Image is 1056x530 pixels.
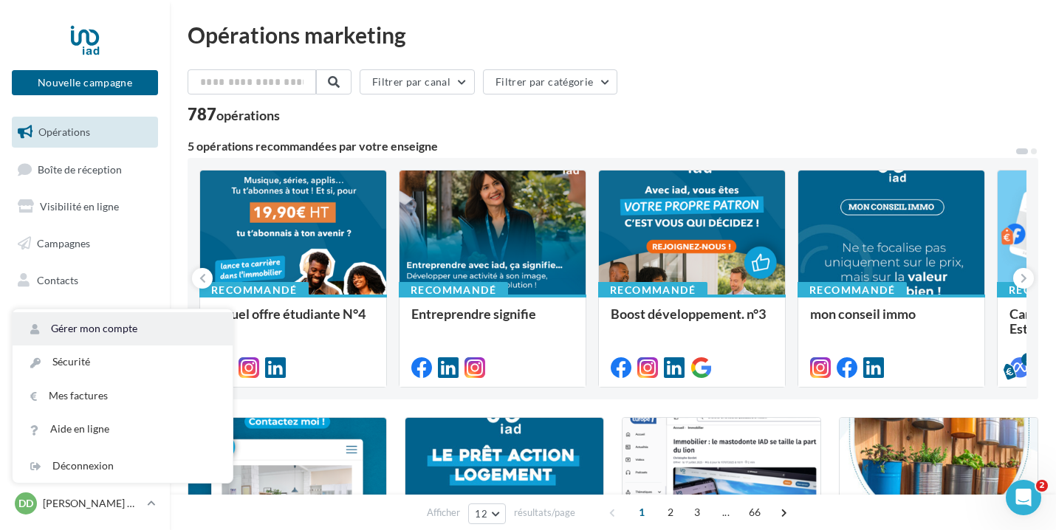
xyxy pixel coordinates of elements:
[37,237,90,249] span: Campagnes
[13,379,233,413] a: Mes factures
[427,506,460,520] span: Afficher
[798,282,907,298] div: Recommandé
[216,109,280,122] div: opérations
[810,306,916,322] span: mon conseil immo
[399,282,508,298] div: Recommandé
[685,500,709,524] span: 3
[611,306,766,322] span: Boost développement. n°3
[12,489,158,517] a: DD [PERSON_NAME] DELEVACQUE
[188,24,1038,46] div: Opérations marketing
[1006,480,1041,515] iframe: Intercom live chat
[9,117,161,148] a: Opérations
[13,312,233,345] a: Gérer mon compte
[9,301,161,332] a: Médiathèque
[411,306,536,322] span: Entreprendre signifie
[212,306,366,322] span: Visuel offre étudiante N°4
[475,508,487,520] span: 12
[360,69,475,94] button: Filtrer par canal
[1021,353,1035,366] div: 5
[659,500,682,524] span: 2
[43,496,141,511] p: [PERSON_NAME] DELEVACQUE
[13,345,233,379] a: Sécurité
[9,228,161,259] a: Campagnes
[18,496,33,511] span: DD
[630,500,654,524] span: 1
[38,125,90,138] span: Opérations
[9,154,161,185] a: Boîte de réception
[37,273,78,286] span: Contacts
[1036,480,1048,492] span: 2
[714,500,738,524] span: ...
[40,200,119,213] span: Visibilité en ligne
[188,140,1015,152] div: 5 opérations recommandées par votre enseigne
[188,106,280,123] div: 787
[483,69,617,94] button: Filtrer par catégorie
[13,413,233,446] a: Aide en ligne
[38,162,122,175] span: Boîte de réception
[514,506,575,520] span: résultats/page
[9,338,161,369] a: Calendrier
[598,282,707,298] div: Recommandé
[13,450,233,483] div: Déconnexion
[9,191,161,222] a: Visibilité en ligne
[468,503,506,524] button: 12
[9,265,161,296] a: Contacts
[12,70,158,95] button: Nouvelle campagne
[743,500,767,524] span: 66
[199,282,309,298] div: Recommandé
